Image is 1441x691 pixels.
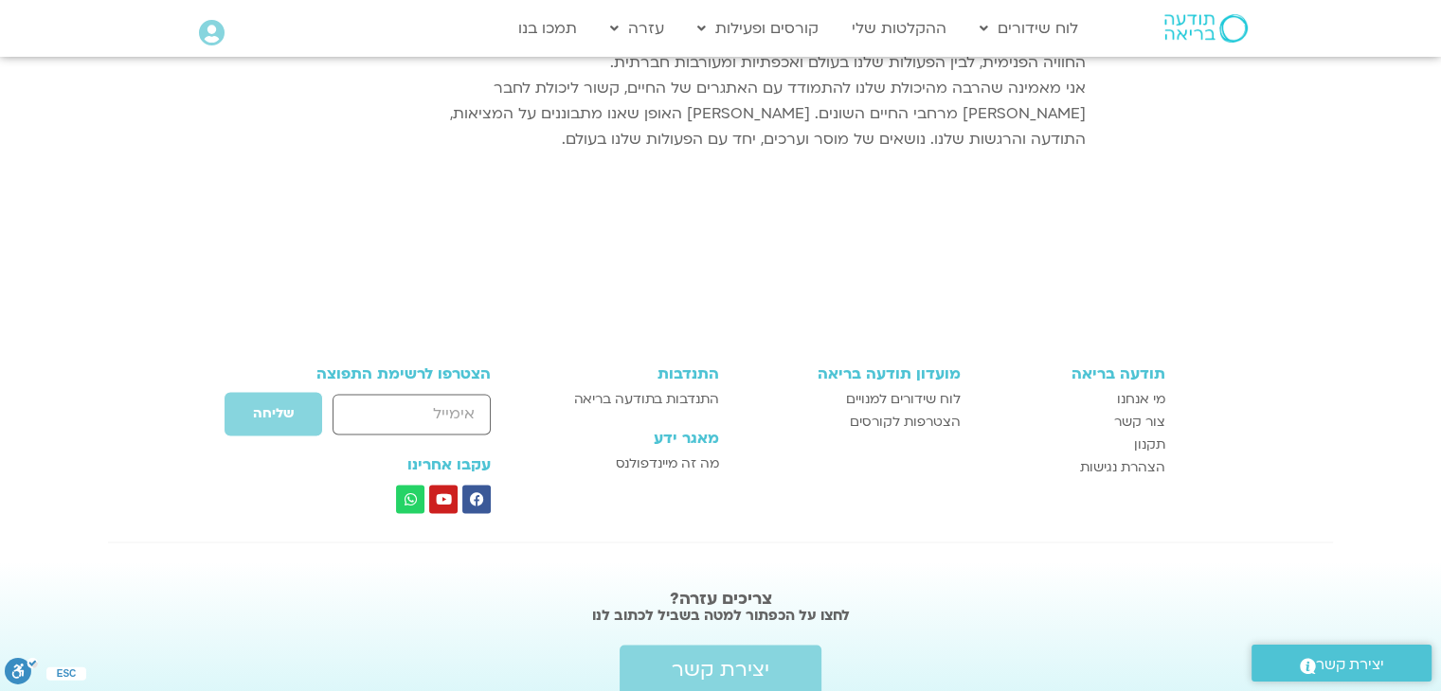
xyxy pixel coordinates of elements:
h3: מאגר ידע [543,430,718,447]
h3: תודעה בריאה [980,365,1165,382]
a: יצירת קשר [1252,645,1432,682]
a: לוח שידורים למנויים [738,388,961,411]
span: הצהרת נגישות [1080,456,1165,479]
span: מי אנחנו [1117,388,1165,411]
span: תקנון [1134,434,1165,456]
a: תקנון [980,434,1165,456]
h2: צריכים עזרה? [227,590,1214,609]
span: יצירת קשר [1316,652,1384,678]
span: לוח שידורים למנויים [846,388,961,411]
h2: לחצו על הכפתור למטה בשביל לכתוב לנו [227,606,1214,625]
span: הצטרפות לקורסים [850,411,961,434]
a: התנדבות בתודעה בריאה [543,388,718,411]
span: יצירת קשר [672,659,769,682]
a: תמכו בנו [509,10,586,46]
button: שליחה [224,391,323,436]
form: טופס חדש [277,391,492,446]
h3: עקבו אחרינו [277,456,492,473]
a: הצטרפות לקורסים [738,411,961,434]
a: הצהרת נגישות [980,456,1165,479]
a: לוח שידורים [970,10,1088,46]
span: שליחה [253,406,294,421]
span: צור קשר [1114,411,1165,434]
h3: התנדבות [543,365,718,382]
h3: מועדון תודעה בריאה [738,365,961,382]
img: תודעה בריאה [1164,14,1248,43]
span: מה זה מיינדפולנס [616,452,719,475]
input: אימייל [333,394,491,434]
a: ההקלטות שלי [842,10,956,46]
span: התנדבות בתודעה בריאה [574,388,719,411]
a: מי אנחנו [980,388,1165,411]
a: מה זה מיינדפולנס [543,452,718,475]
a: עזרה [601,10,674,46]
a: צור קשר [980,411,1165,434]
h3: הצטרפו לרשימת התפוצה [277,365,492,382]
a: קורסים ופעילות [688,10,828,46]
p: תודעה בריאה היא מרחב של מודעות, של התפתחות. מרחב שבא לחבר [PERSON_NAME] תודעה, החוויה הפנימית, לב... [393,25,1085,152]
